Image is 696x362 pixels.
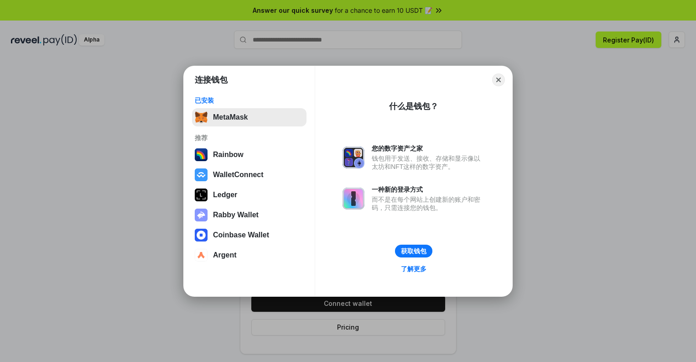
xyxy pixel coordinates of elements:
div: Ledger [213,191,237,199]
img: svg+xml,%3Csvg%20width%3D%2228%22%20height%3D%2228%22%20viewBox%3D%220%200%2028%2028%22%20fill%3D... [195,249,208,262]
a: 了解更多 [395,263,432,275]
div: Coinbase Wallet [213,231,269,239]
button: Rabby Wallet [192,206,306,224]
img: svg+xml,%3Csvg%20width%3D%22120%22%20height%3D%22120%22%20viewBox%3D%220%200%20120%20120%22%20fil... [195,148,208,161]
img: svg+xml,%3Csvg%20fill%3D%22none%22%20height%3D%2233%22%20viewBox%3D%220%200%2035%2033%22%20width%... [195,111,208,124]
img: svg+xml,%3Csvg%20xmlns%3D%22http%3A%2F%2Fwww.w3.org%2F2000%2Fsvg%22%20fill%3D%22none%22%20viewBox... [343,188,364,210]
button: 获取钱包 [395,245,432,257]
div: 您的数字资产之家 [372,144,485,152]
div: 什么是钱包？ [389,101,438,112]
img: svg+xml,%3Csvg%20xmlns%3D%22http%3A%2F%2Fwww.w3.org%2F2000%2Fsvg%22%20fill%3D%22none%22%20viewBox... [343,147,364,168]
div: 钱包用于发送、接收、存储和显示像以太坊和NFT这样的数字资产。 [372,154,485,171]
img: svg+xml,%3Csvg%20width%3D%2228%22%20height%3D%2228%22%20viewBox%3D%220%200%2028%2028%22%20fill%3D... [195,168,208,181]
button: Rainbow [192,146,306,164]
div: 一种新的登录方式 [372,185,485,194]
div: 了解更多 [401,265,426,273]
div: 已安装 [195,96,304,105]
div: Rabby Wallet [213,211,259,219]
button: MetaMask [192,108,306,126]
button: Argent [192,246,306,264]
h1: 连接钱包 [195,74,228,85]
img: svg+xml,%3Csvg%20width%3D%2228%22%20height%3D%2228%22%20viewBox%3D%220%200%2028%2028%22%20fill%3D... [195,229,208,241]
div: 获取钱包 [401,247,426,255]
div: 而不是在每个网站上创建新的账户和密码，只需连接您的钱包。 [372,195,485,212]
button: WalletConnect [192,166,306,184]
div: Rainbow [213,151,244,159]
div: Argent [213,251,237,259]
button: Close [492,73,505,86]
button: Coinbase Wallet [192,226,306,244]
img: svg+xml,%3Csvg%20xmlns%3D%22http%3A%2F%2Fwww.w3.org%2F2000%2Fsvg%22%20fill%3D%22none%22%20viewBox... [195,209,208,221]
div: WalletConnect [213,171,264,179]
button: Ledger [192,186,306,204]
div: 推荐 [195,134,304,142]
img: svg+xml,%3Csvg%20xmlns%3D%22http%3A%2F%2Fwww.w3.org%2F2000%2Fsvg%22%20width%3D%2228%22%20height%3... [195,189,208,201]
div: MetaMask [213,113,248,121]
